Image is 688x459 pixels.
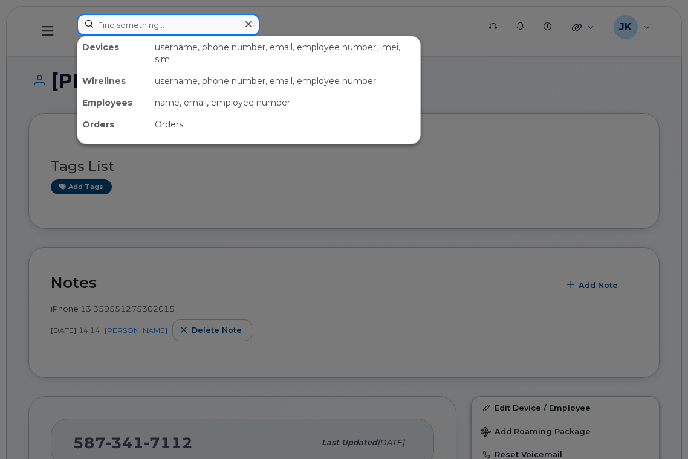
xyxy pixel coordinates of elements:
div: Orders [77,114,150,135]
div: Wirelines [77,70,150,92]
div: username, phone number, email, employee number [150,70,420,92]
div: Employees [77,92,150,114]
div: username, phone number, email, employee number, imei, sim [150,36,420,70]
div: name, email, employee number [150,92,420,114]
div: Orders [150,114,420,135]
div: Devices [77,36,150,70]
